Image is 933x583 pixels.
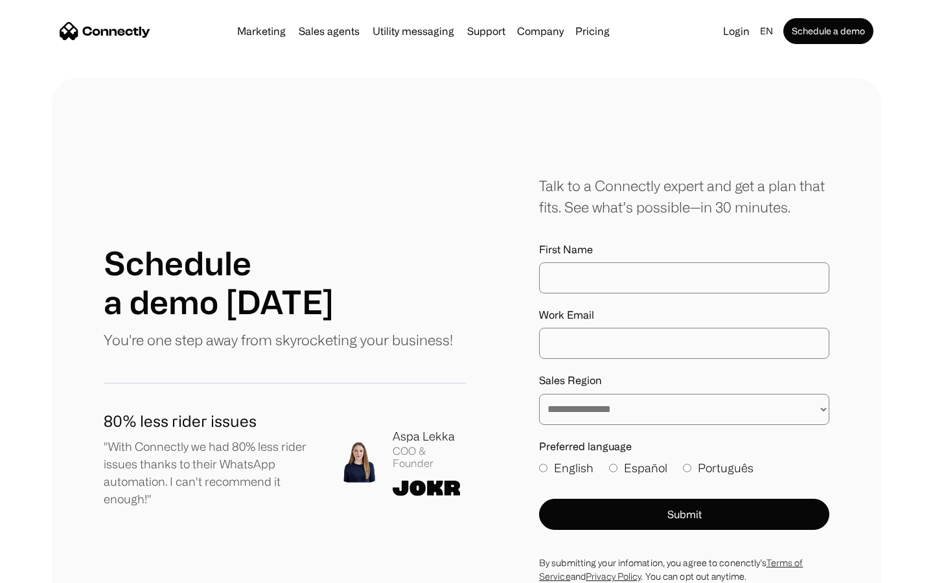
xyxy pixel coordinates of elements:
h1: Schedule a demo [DATE] [104,244,334,321]
a: Login [718,22,755,40]
div: Talk to a Connectly expert and get a plan that fits. See what’s possible—in 30 minutes. [539,175,829,218]
label: First Name [539,244,829,256]
button: Submit [539,499,829,530]
h1: 80% less rider issues [104,409,317,433]
a: Marketing [232,26,291,36]
a: Privacy Policy [586,571,641,581]
a: Sales agents [294,26,365,36]
input: Español [609,464,617,472]
aside: Language selected: English [13,559,78,578]
ul: Language list [26,560,78,578]
a: Terms of Service [539,558,803,581]
input: English [539,464,547,472]
label: Português [683,459,754,477]
label: Español [609,459,667,477]
label: English [539,459,593,477]
p: You're one step away from skyrocketing your business! [104,329,453,350]
div: Company [517,22,564,40]
div: Aspa Lekka [393,428,466,445]
p: "With Connectly we had 80% less rider issues thanks to their WhatsApp automation. I can't recomme... [104,438,317,508]
a: Pricing [570,26,615,36]
div: en [760,22,773,40]
a: Schedule a demo [783,18,873,44]
label: Preferred language [539,440,829,453]
a: Utility messaging [367,26,459,36]
label: Sales Region [539,374,829,387]
label: Work Email [539,309,829,321]
a: Support [462,26,511,36]
div: COO & Founder [393,445,466,470]
div: By submitting your infomation, you agree to conenctly’s and . You can opt out anytime. [539,556,829,583]
input: Português [683,464,691,472]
